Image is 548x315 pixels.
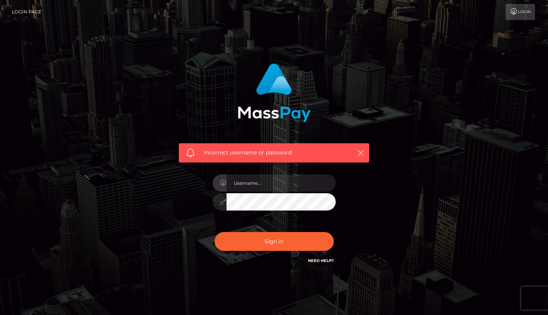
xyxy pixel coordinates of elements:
[308,258,334,263] a: Need Help?
[215,232,334,251] button: Sign in
[227,174,336,192] input: Username...
[12,4,42,20] a: Login Page
[506,4,535,20] a: Login
[238,63,311,122] img: MassPay Login
[204,149,344,157] span: Incorrect username or password.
